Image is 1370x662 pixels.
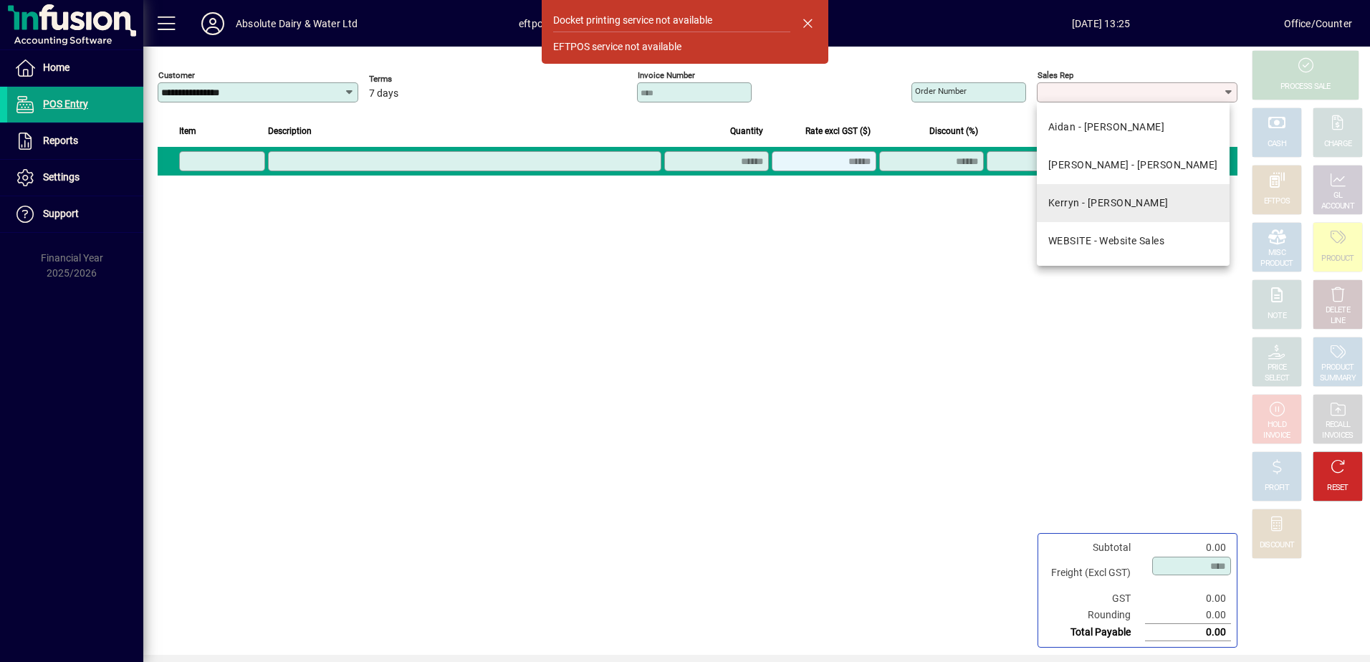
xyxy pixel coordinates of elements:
[1268,311,1286,322] div: NOTE
[1268,363,1287,373] div: PRICE
[730,123,763,139] span: Quantity
[1268,139,1286,150] div: CASH
[929,123,978,139] span: Discount (%)
[1280,82,1331,92] div: PROCESS SALE
[369,75,455,84] span: Terms
[1038,70,1073,80] mat-label: Sales rep
[236,12,358,35] div: Absolute Dairy & Water Ltd
[1322,431,1353,441] div: INVOICES
[1331,316,1345,327] div: LINE
[1048,120,1164,135] div: Aidan - [PERSON_NAME]
[7,196,143,232] a: Support
[268,123,312,139] span: Description
[1324,139,1352,150] div: CHARGE
[1044,539,1145,556] td: Subtotal
[1263,431,1290,441] div: INVOICE
[1268,420,1286,431] div: HOLD
[1044,624,1145,641] td: Total Payable
[1037,222,1230,260] mat-option: WEBSITE - Website Sales
[1321,363,1354,373] div: PRODUCT
[1044,556,1145,590] td: Freight (Excl GST)
[1145,539,1231,556] td: 0.00
[1284,12,1352,35] div: Office/Counter
[1264,196,1290,207] div: EFTPOS
[1044,590,1145,607] td: GST
[1265,373,1290,384] div: SELECT
[190,11,236,37] button: Profile
[918,12,1283,35] span: [DATE] 13:25
[1037,184,1230,222] mat-option: Kerryn - Kerryn Simpson
[1265,483,1289,494] div: PROFIT
[1037,108,1230,146] mat-option: Aidan - Aidan Wright
[1333,191,1343,201] div: GL
[1326,420,1351,431] div: RECALL
[1145,624,1231,641] td: 0.00
[43,171,80,183] span: Settings
[1037,146,1230,184] mat-option: Dan - Dan Simpson
[7,160,143,196] a: Settings
[1326,305,1350,316] div: DELETE
[553,39,681,54] div: EFTPOS service not available
[638,70,695,80] mat-label: Invoice number
[179,123,196,139] span: Item
[1044,607,1145,624] td: Rounding
[369,88,398,100] span: 7 days
[1145,607,1231,624] td: 0.00
[1260,540,1294,551] div: DISCOUNT
[43,62,70,73] span: Home
[7,50,143,86] a: Home
[1048,234,1164,249] div: WEBSITE - Website Sales
[805,123,871,139] span: Rate excl GST ($)
[1048,158,1218,173] div: [PERSON_NAME] - [PERSON_NAME]
[519,12,554,35] span: eftpos2
[1145,590,1231,607] td: 0.00
[7,123,143,159] a: Reports
[1321,201,1354,212] div: ACCOUNT
[1327,483,1349,494] div: RESET
[1048,196,1169,211] div: Kerryn - [PERSON_NAME]
[915,86,967,96] mat-label: Order number
[1320,373,1356,384] div: SUMMARY
[158,70,195,80] mat-label: Customer
[1321,254,1354,264] div: PRODUCT
[43,208,79,219] span: Support
[43,135,78,146] span: Reports
[1268,248,1285,259] div: MISC
[43,98,88,110] span: POS Entry
[1260,259,1293,269] div: PRODUCT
